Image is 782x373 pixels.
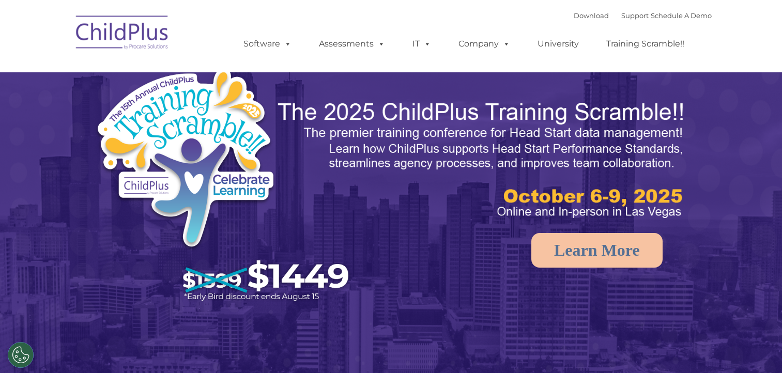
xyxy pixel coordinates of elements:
font: | [574,11,712,20]
a: Company [448,34,520,54]
a: Training Scramble!! [596,34,695,54]
img: ChildPlus by Procare Solutions [71,8,174,60]
a: Support [621,11,649,20]
button: Cookies Settings [8,342,34,368]
a: Software [233,34,302,54]
a: IT [402,34,441,54]
a: University [527,34,589,54]
a: Download [574,11,609,20]
a: Assessments [309,34,395,54]
a: Schedule A Demo [651,11,712,20]
a: Learn More [531,233,663,268]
